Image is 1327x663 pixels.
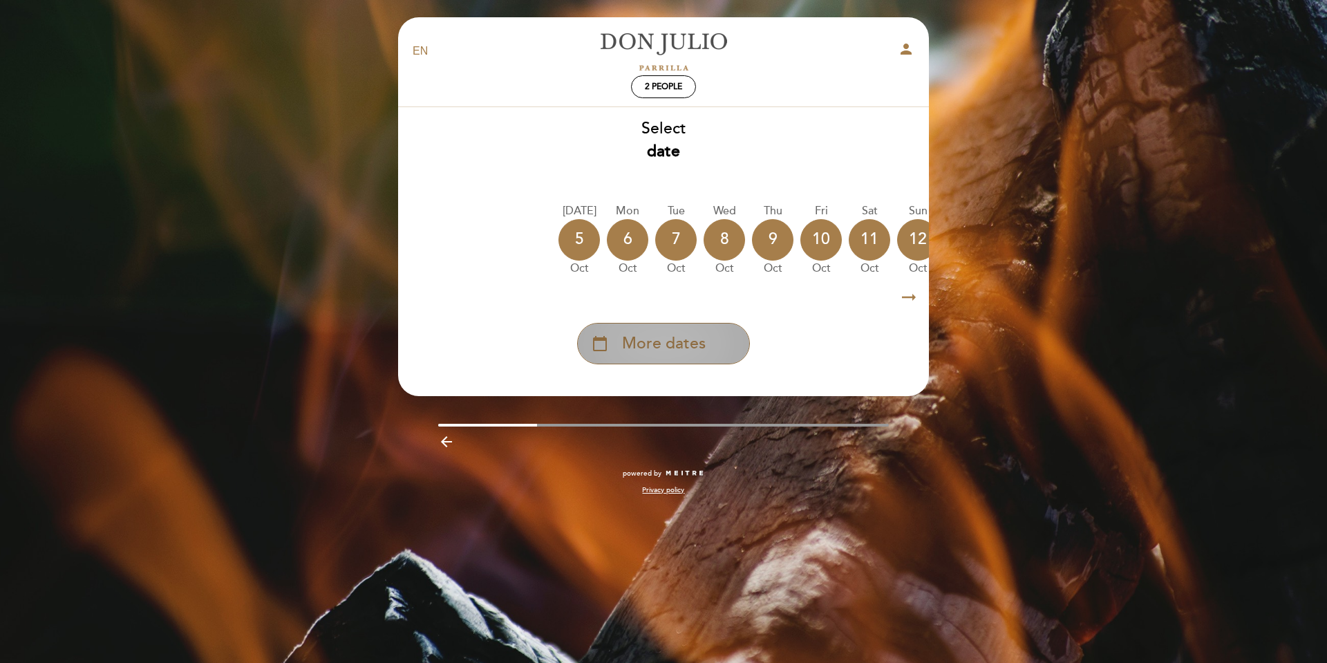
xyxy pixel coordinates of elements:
div: 12 [897,219,939,261]
div: Oct [849,261,890,277]
div: Oct [704,261,745,277]
a: Privacy policy [642,485,684,495]
div: Oct [800,261,842,277]
div: Sat [849,203,890,219]
div: Select [397,118,930,163]
div: Oct [655,261,697,277]
div: Thu [752,203,793,219]
button: person [898,41,914,62]
a: powered by [623,469,704,478]
span: 2 people [645,82,682,92]
a: [PERSON_NAME] [577,32,750,71]
div: Oct [897,261,939,277]
i: person [898,41,914,57]
div: 10 [800,219,842,261]
i: calendar_today [592,332,608,355]
i: arrow_right_alt [898,283,919,312]
div: Oct [607,261,648,277]
div: Oct [752,261,793,277]
div: 9 [752,219,793,261]
div: 11 [849,219,890,261]
div: Sun [897,203,939,219]
i: arrow_backward [438,433,455,450]
div: Fri [800,203,842,219]
img: MEITRE [665,470,704,477]
div: 7 [655,219,697,261]
span: More dates [622,333,706,355]
div: 6 [607,219,648,261]
span: powered by [623,469,661,478]
div: Wed [704,203,745,219]
div: Oct [558,261,600,277]
b: date [647,142,680,161]
div: Tue [655,203,697,219]
div: 8 [704,219,745,261]
div: 5 [558,219,600,261]
div: [DATE] [558,203,600,219]
div: Mon [607,203,648,219]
